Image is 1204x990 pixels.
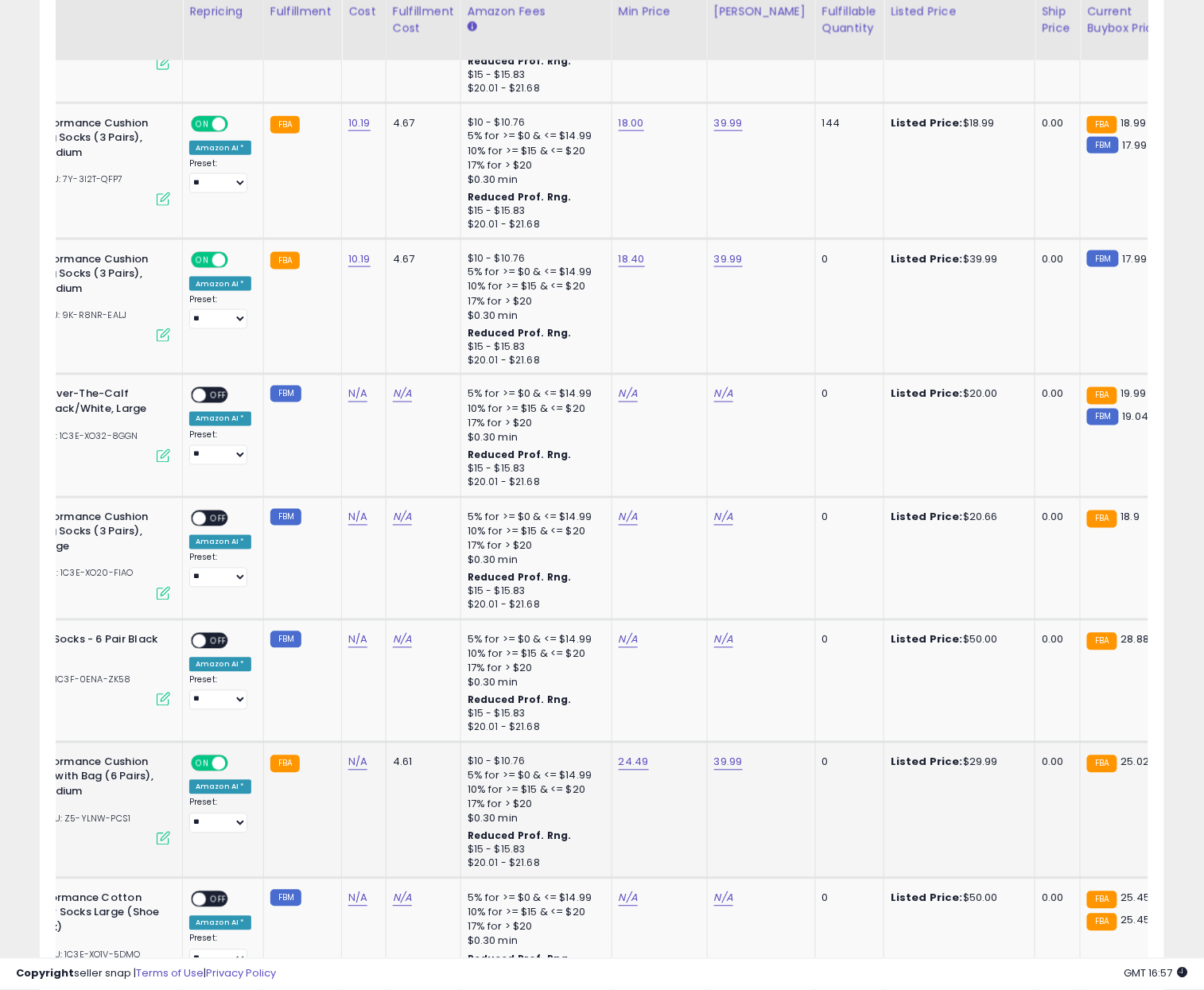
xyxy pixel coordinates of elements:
div: 0 [822,252,872,266]
div: Cost [348,3,379,20]
div: $50.00 [891,891,1023,906]
a: N/A [393,891,412,907]
div: 17% for > $20 [468,294,600,309]
a: 24.49 [619,755,649,771]
small: FBA [1087,116,1117,134]
b: Reduced Prof. Rng. [468,54,572,68]
div: 17% for > $20 [468,920,600,934]
span: OFF [206,389,231,402]
div: 5% for >= $0 & <= $14.99 [468,891,600,906]
div: [PERSON_NAME] [714,3,809,20]
small: FBM [1087,250,1118,267]
span: ON [192,253,212,266]
div: 0 [822,633,872,647]
div: $20.01 - $21.68 [468,721,600,735]
a: Terms of Use [136,966,204,981]
b: Reduced Prof. Rng. [468,326,572,340]
a: N/A [348,632,367,648]
div: Ship Price [1042,3,1074,37]
div: 10% for >= $15 & <= $20 [468,647,600,662]
div: 0.00 [1042,891,1068,906]
div: Amazon AI * [189,780,251,794]
small: FBA [270,116,300,134]
div: $29.99 [891,755,1023,770]
div: $20.01 - $21.68 [468,82,600,95]
a: N/A [393,510,412,526]
div: 0 [822,511,872,525]
small: FBM [270,509,301,526]
div: 17% for > $20 [468,158,600,173]
b: Reduced Prof. Rng. [468,190,572,204]
b: Listed Price: [891,891,963,906]
div: 5% for >= $0 & <= $14.99 [468,633,600,647]
small: FBM [1087,409,1118,425]
div: Amazon AI * [189,916,251,930]
div: 10% for >= $15 & <= $20 [468,525,600,539]
div: 4.61 [393,755,449,770]
div: $0.30 min [468,934,600,949]
div: 10% for >= $15 & <= $20 [468,402,600,417]
div: Preset: [189,798,251,833]
span: 18.9 [1121,510,1140,525]
div: Preset: [189,158,251,194]
a: N/A [348,386,367,402]
div: 17% for > $20 [468,798,600,812]
div: 144 [822,116,872,130]
span: 17.99 [1123,138,1148,153]
div: $10 - $10.76 [468,252,600,266]
div: Preset: [189,294,251,330]
small: FBA [270,252,300,270]
div: 17% for > $20 [468,662,600,676]
div: 0 [822,891,872,906]
a: 39.99 [714,755,743,771]
a: N/A [348,891,367,907]
small: FBA [1087,755,1117,773]
div: $20.01 - $21.68 [468,218,600,231]
div: Amazon AI * [189,141,251,155]
div: $15 - $15.83 [468,463,600,476]
div: 0 [822,387,872,402]
div: Min Price [619,3,701,20]
div: Amazon AI * [189,412,251,426]
div: 10% for >= $15 & <= $20 [468,279,600,293]
a: 10.19 [348,115,371,131]
div: $0.30 min [468,309,600,323]
div: $0.30 min [468,812,600,826]
b: Reduced Prof. Rng. [468,448,572,462]
span: 17.99 [1123,251,1148,266]
b: Listed Price: [891,386,963,402]
a: 39.99 [714,251,743,267]
b: Reduced Prof. Rng. [468,571,572,584]
div: $20.01 - $21.68 [468,354,600,367]
div: $15 - $15.83 [468,204,600,218]
div: $20.01 - $21.68 [468,599,600,612]
a: N/A [619,632,638,648]
div: $15 - $15.83 [468,708,600,721]
a: N/A [393,386,412,402]
div: 4.67 [393,116,449,130]
div: $39.99 [891,252,1023,266]
div: 5% for >= $0 & <= $14.99 [468,387,600,402]
div: $20.01 - $21.68 [468,857,600,871]
b: Listed Price: [891,632,963,647]
div: 4.67 [393,252,449,266]
strong: Copyright [16,966,74,981]
div: 0.00 [1042,755,1068,770]
b: Listed Price: [891,510,963,525]
small: Amazon Fees. [468,20,477,34]
div: $20.01 - $21.68 [468,476,600,490]
a: N/A [348,510,367,526]
span: | SKU: 1C3F-0ENA-ZK58 [21,674,131,686]
small: FBM [270,631,301,648]
div: 5% for >= $0 & <= $14.99 [468,769,600,783]
div: $15 - $15.83 [468,844,600,857]
span: 25.02 [1121,755,1150,770]
small: FBM [270,386,301,402]
div: 0.00 [1042,387,1068,402]
div: Repricing [189,3,257,20]
span: 18.99 [1121,115,1147,130]
span: | SKU: Z5-YLNW-PCS1 [30,813,130,825]
span: OFF [226,756,251,770]
span: | SKU: 7Y-3I2T-QFP7 [29,173,122,185]
span: 19.99 [1121,386,1147,402]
